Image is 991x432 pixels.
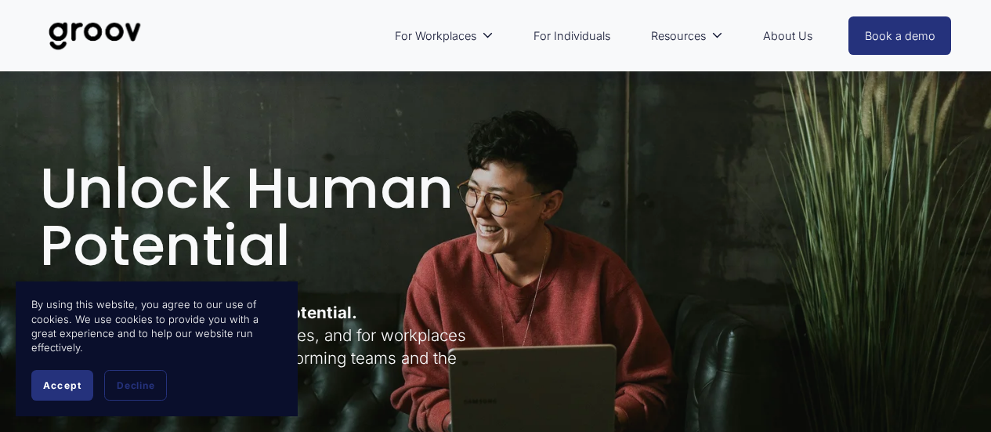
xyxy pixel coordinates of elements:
section: Cookie banner [16,281,298,416]
button: Decline [104,370,167,401]
p: By using this website, you agree to our use of cookies. We use cookies to provide you with a grea... [31,297,282,354]
span: Accept [43,379,81,391]
span: Decline [117,379,154,391]
a: About Us [755,18,820,54]
span: For Workplaces [395,26,476,46]
a: folder dropdown [387,18,501,54]
span: Resources [651,26,706,46]
button: Accept [31,370,93,401]
a: Book a demo [848,16,952,55]
a: For Individuals [526,18,618,54]
a: folder dropdown [643,18,731,54]
img: Groov | Unlock Human Potential at Work and in Life [40,10,150,62]
h1: Unlock Human Potential [40,161,491,274]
